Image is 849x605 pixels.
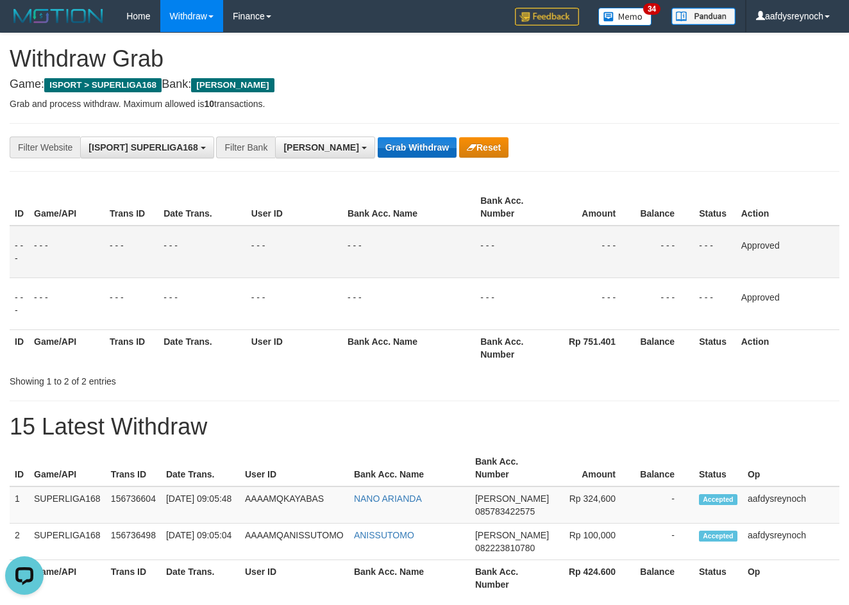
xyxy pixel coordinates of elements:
[548,189,635,226] th: Amount
[29,524,106,560] td: SUPERLIGA168
[105,189,158,226] th: Trans ID
[699,531,737,542] span: Accepted
[106,524,161,560] td: 156736498
[106,560,161,597] th: Trans ID
[240,560,349,597] th: User ID
[736,278,839,329] td: Approved
[349,560,470,597] th: Bank Acc. Name
[161,450,240,486] th: Date Trans.
[10,450,29,486] th: ID
[475,189,548,226] th: Bank Acc. Number
[161,524,240,560] td: [DATE] 09:05:04
[10,486,29,524] td: 1
[475,493,549,504] span: [PERSON_NAME]
[44,78,162,92] span: ISPORT > SUPERLIGA168
[105,278,158,329] td: - - -
[635,278,694,329] td: - - -
[635,329,694,366] th: Balance
[378,137,457,158] button: Grab Withdraw
[515,8,579,26] img: Feedback.jpg
[342,329,475,366] th: Bank Acc. Name
[459,137,509,158] button: Reset
[342,278,475,329] td: - - -
[246,226,342,278] td: - - -
[475,226,548,278] td: - - -
[10,370,344,388] div: Showing 1 to 2 of 2 entries
[10,137,80,158] div: Filter Website
[635,524,694,560] td: -
[161,486,240,524] td: [DATE] 09:05:48
[475,530,549,540] span: [PERSON_NAME]
[475,506,535,517] span: Copy 085783422575 to clipboard
[10,524,29,560] td: 2
[10,414,839,440] h1: 15 Latest Withdraw
[29,226,105,278] td: - - -
[743,486,839,524] td: aafdysreynoch
[694,189,736,226] th: Status
[10,46,839,72] h1: Withdraw Grab
[743,524,839,560] td: aafdysreynoch
[29,189,105,226] th: Game/API
[470,560,554,597] th: Bank Acc. Number
[694,450,743,486] th: Status
[158,329,246,366] th: Date Trans.
[342,189,475,226] th: Bank Acc. Name
[671,8,736,25] img: panduan.png
[548,329,635,366] th: Rp 751.401
[158,278,246,329] td: - - -
[240,486,349,524] td: AAAAMQKAYABAS
[10,226,29,278] td: - - -
[246,278,342,329] td: - - -
[216,137,275,158] div: Filter Bank
[106,486,161,524] td: 156736604
[10,78,839,91] h4: Game: Bank:
[470,450,554,486] th: Bank Acc. Number
[694,329,736,366] th: Status
[204,99,214,109] strong: 10
[736,189,839,226] th: Action
[29,560,106,597] th: Game/API
[354,530,414,540] a: ANISSUTOMO
[475,278,548,329] td: - - -
[743,450,839,486] th: Op
[10,97,839,110] p: Grab and process withdraw. Maximum allowed is transactions.
[475,543,535,553] span: Copy 082223810780 to clipboard
[10,6,107,26] img: MOTION_logo.png
[283,142,358,153] span: [PERSON_NAME]
[635,560,694,597] th: Balance
[106,450,161,486] th: Trans ID
[736,329,839,366] th: Action
[240,524,349,560] td: AAAAMQANISSUTOMO
[10,189,29,226] th: ID
[191,78,274,92] span: [PERSON_NAME]
[240,450,349,486] th: User ID
[246,329,342,366] th: User ID
[105,329,158,366] th: Trans ID
[694,226,736,278] td: - - -
[554,560,635,597] th: Rp 424.600
[554,524,635,560] td: Rp 100,000
[554,450,635,486] th: Amount
[349,450,470,486] th: Bank Acc. Name
[699,494,737,505] span: Accepted
[10,278,29,329] td: - - -
[29,278,105,329] td: - - -
[635,189,694,226] th: Balance
[548,226,635,278] td: - - -
[694,560,743,597] th: Status
[29,486,106,524] td: SUPERLIGA168
[635,486,694,524] td: -
[246,189,342,226] th: User ID
[635,450,694,486] th: Balance
[88,142,198,153] span: [ISPORT] SUPERLIGA168
[80,137,214,158] button: [ISPORT] SUPERLIGA168
[342,226,475,278] td: - - -
[275,137,374,158] button: [PERSON_NAME]
[736,226,839,278] td: Approved
[743,560,839,597] th: Op
[475,329,548,366] th: Bank Acc. Number
[5,5,44,44] button: Open LiveChat chat widget
[643,3,660,15] span: 34
[354,493,422,504] a: NANO ARIANDA
[158,226,246,278] td: - - -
